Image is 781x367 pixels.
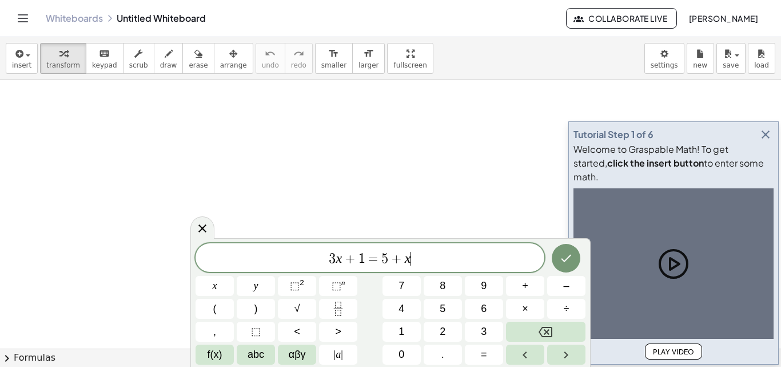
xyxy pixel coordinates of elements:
[265,47,276,61] i: undo
[251,324,261,340] span: ⬚
[564,301,569,317] span: ÷
[388,252,405,266] span: +
[365,252,382,266] span: =
[342,252,358,266] span: +
[506,322,585,342] button: Backspace
[651,61,678,69] span: settings
[481,301,487,317] span: 6
[291,61,306,69] span: redo
[440,301,445,317] span: 5
[481,324,487,340] span: 3
[6,43,38,74] button: insert
[687,43,714,74] button: new
[382,322,421,342] button: 1
[424,322,462,342] button: 2
[399,347,404,362] span: 0
[506,299,544,319] button: Times
[381,252,388,266] span: 5
[196,345,234,365] button: Functions
[237,299,275,319] button: )
[424,299,462,319] button: 5
[465,276,503,296] button: 9
[329,252,336,266] span: 3
[237,345,275,365] button: Alphabet
[382,299,421,319] button: 4
[352,43,385,74] button: format_sizelarger
[99,47,110,61] i: keyboard
[723,61,739,69] span: save
[334,347,343,362] span: a
[14,9,32,27] button: Toggle navigation
[285,43,313,74] button: redoredo
[294,324,300,340] span: <
[328,47,339,61] i: format_size
[213,324,216,340] span: ,
[237,322,275,342] button: Placeholder
[607,157,704,169] b: click the insert button
[748,43,775,74] button: load
[319,345,357,365] button: Absolute value
[290,280,300,291] span: ⬚
[262,61,279,69] span: undo
[481,278,487,294] span: 9
[382,345,421,365] button: 0
[248,347,264,362] span: abc
[129,61,148,69] span: scrub
[341,278,345,287] sup: n
[294,301,300,317] span: √
[332,280,341,291] span: ⬚
[254,301,258,317] span: )
[154,43,184,74] button: draw
[387,43,433,74] button: fullscreen
[254,278,258,294] span: y
[341,349,343,360] span: |
[506,276,544,296] button: Plus
[440,278,445,294] span: 8
[214,43,253,74] button: arrange
[522,278,528,294] span: +
[319,322,357,342] button: Greater than
[213,301,217,317] span: (
[189,61,208,69] span: erase
[465,299,503,319] button: 6
[336,251,342,266] var: x
[440,324,445,340] span: 2
[688,13,758,23] span: [PERSON_NAME]
[256,43,285,74] button: undoundo
[196,322,234,342] button: ,
[358,61,378,69] span: larger
[182,43,214,74] button: erase
[679,8,767,29] button: [PERSON_NAME]
[46,13,103,24] a: Whiteboards
[693,61,707,69] span: new
[547,345,585,365] button: Right arrow
[424,345,462,365] button: .
[213,278,217,294] span: x
[645,344,702,360] button: Play Video
[319,276,357,296] button: Superscript
[652,348,695,356] span: Play Video
[644,43,684,74] button: settings
[405,251,411,266] var: x
[441,347,444,362] span: .
[566,8,677,29] button: Collaborate Live
[278,299,316,319] button: Square root
[335,324,341,340] span: >
[465,322,503,342] button: 3
[399,301,404,317] span: 4
[573,128,654,141] div: Tutorial Step 1 of 6
[160,61,177,69] span: draw
[465,345,503,365] button: Equals
[573,143,774,184] div: Welcome to Graspable Math! To get started, to enter some math.
[358,252,365,266] span: 1
[46,61,80,69] span: transform
[363,47,374,61] i: format_size
[196,276,234,296] button: x
[382,276,421,296] button: 7
[754,61,769,69] span: load
[289,347,306,362] span: αβγ
[563,278,569,294] span: –
[293,47,304,61] i: redo
[12,61,31,69] span: insert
